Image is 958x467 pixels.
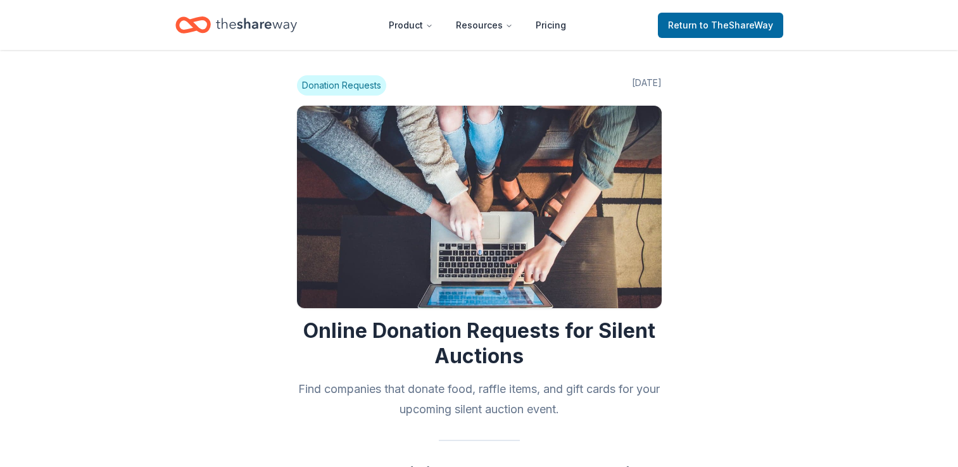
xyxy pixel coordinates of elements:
[297,106,662,308] img: Image for Online Donation Requests for Silent Auctions
[297,318,662,369] h1: Online Donation Requests for Silent Auctions
[658,13,783,38] a: Returnto TheShareWay
[297,75,386,96] span: Donation Requests
[700,20,773,30] span: to TheShareWay
[297,379,662,420] h2: Find companies that donate food, raffle items, and gift cards for your upcoming silent auction ev...
[668,18,773,33] span: Return
[175,10,297,40] a: Home
[446,13,523,38] button: Resources
[379,13,443,38] button: Product
[632,75,662,96] span: [DATE]
[526,13,576,38] a: Pricing
[379,10,576,40] nav: Main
